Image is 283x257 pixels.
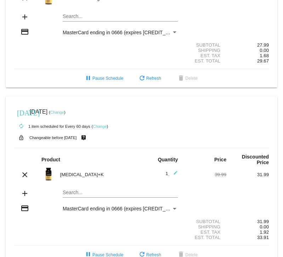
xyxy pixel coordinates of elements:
[50,110,64,114] a: Change
[84,76,123,81] span: Pause Schedule
[21,28,29,36] mat-icon: credit_card
[171,72,203,85] button: Delete
[184,229,226,235] div: Est. Tax
[21,189,29,198] mat-icon: add
[63,190,178,196] input: Search...
[184,235,226,240] div: Est. Total
[257,58,269,64] span: 29.67
[158,157,178,162] strong: Quantity
[63,14,178,19] input: Search...
[17,108,26,116] mat-icon: [DATE]
[260,48,269,53] span: 0.00
[165,171,178,176] span: 1
[57,172,142,177] div: [MEDICAL_DATA]+K
[184,53,226,58] div: Est. Tax
[21,13,29,21] mat-icon: add
[41,167,56,181] img: Image-1-Carousel-Vitamin-DK-Photoshoped-1000x1000-1.png
[226,219,269,224] div: 31.99
[184,58,226,64] div: Est. Total
[84,74,92,83] mat-icon: pause
[184,219,226,224] div: Subtotal
[169,171,178,179] mat-icon: edit
[177,76,198,81] span: Delete
[257,235,269,240] span: 33.91
[260,53,269,58] span: 1.68
[138,74,146,83] mat-icon: refresh
[138,76,161,81] span: Refresh
[17,122,26,131] mat-icon: autorenew
[92,124,108,128] small: ( )
[17,133,26,142] mat-icon: lock_open
[177,74,185,83] mat-icon: delete
[184,48,226,53] div: Shipping
[93,124,107,128] a: Change
[63,206,178,211] mat-select: Payment Method
[184,172,226,177] div: 39.99
[14,124,90,128] small: 1 item scheduled for Every 60 days
[63,30,198,35] span: MasterCard ending in 0666 (expires [CREDIT_CARD_DATA])
[79,133,88,142] mat-icon: live_help
[21,171,29,179] mat-icon: clear
[260,229,269,235] span: 1.92
[242,154,269,165] strong: Discounted Price
[49,110,66,114] small: ( )
[63,30,178,35] mat-select: Payment Method
[132,72,167,85] button: Refresh
[21,204,29,213] mat-icon: credit_card
[184,42,226,48] div: Subtotal
[78,72,129,85] button: Pause Schedule
[260,224,269,229] span: 0.00
[63,206,198,211] span: MasterCard ending in 0666 (expires [CREDIT_CARD_DATA])
[214,157,226,162] strong: Price
[184,224,226,229] div: Shipping
[226,42,269,48] div: 27.99
[29,136,77,140] small: Changeable before [DATE]
[41,157,60,162] strong: Product
[226,172,269,177] div: 31.99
